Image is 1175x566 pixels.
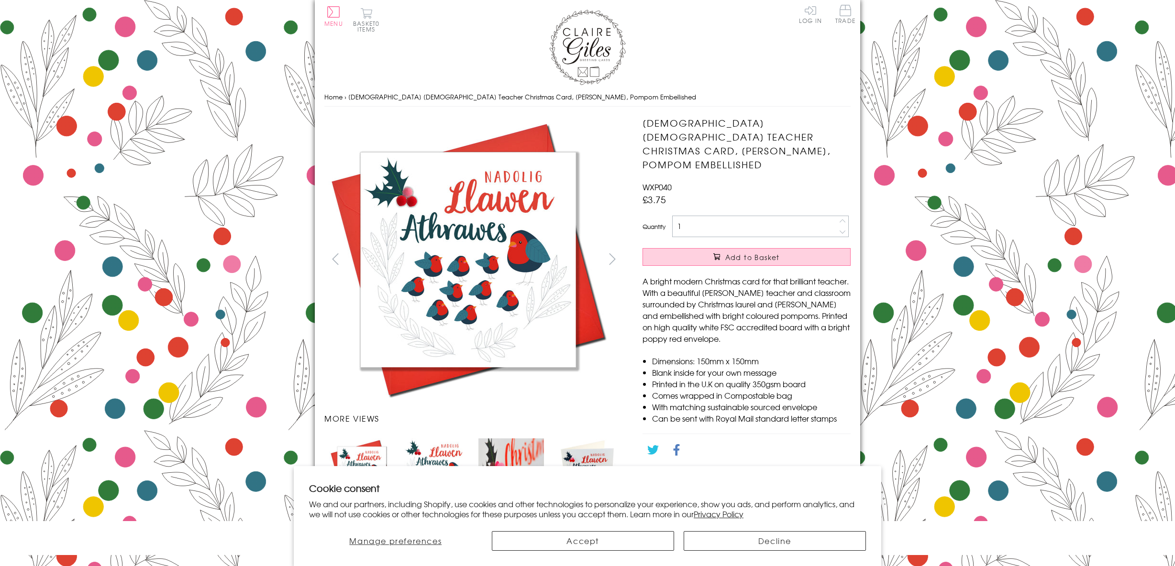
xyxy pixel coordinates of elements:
[324,6,343,26] button: Menu
[554,438,619,504] img: Welsh Female Teacher Christmas Card, Nadolig Llawen Athrawes, Pompom Embellished
[324,87,851,107] nav: breadcrumbs
[329,438,394,503] img: Welsh Female Teacher Christmas Card, Nadolig Llawen Athrawes, Pompom Embellished
[478,438,543,502] img: Welsh Female Teacher Christmas Card, Nadolig Llawen Athrawes, Pompom Embellished
[652,355,851,367] li: Dimensions: 150mm x 150mm
[799,5,822,23] a: Log In
[348,92,696,101] span: [DEMOGRAPHIC_DATA] [DEMOGRAPHIC_DATA] Teacher Christmas Card, [PERSON_NAME], Pompom Embellished
[309,499,866,519] p: We and our partners, including Shopify, use cookies and other technologies to personalize your ex...
[344,92,346,101] span: ›
[835,5,855,25] a: Trade
[694,508,743,520] a: Privacy Policy
[549,434,623,509] li: Carousel Page 4
[324,434,399,509] li: Carousel Page 1 (Current Slide)
[835,5,855,23] span: Trade
[349,535,442,546] span: Manage preferences
[324,92,343,101] a: Home
[324,434,623,509] ul: Carousel Pagination
[309,481,866,495] h2: Cookie consent
[652,390,851,401] li: Comes wrapped in Compostable bag
[399,434,474,509] li: Carousel Page 2
[643,181,672,193] span: WXP040
[324,248,346,270] button: prev
[623,116,910,403] img: Welsh Female Teacher Christmas Card, Nadolig Llawen Athrawes, Pompom Embellished
[643,248,851,266] button: Add to Basket
[652,413,851,424] li: Can be sent with Royal Mail standard letter stamps
[357,19,379,33] span: 0 items
[652,378,851,390] li: Printed in the U.K on quality 350gsm board
[643,222,665,231] label: Quantity
[643,275,851,344] p: A bright modern Christmas card for that brilliant teacher. With a beautiful [PERSON_NAME] teacher...
[643,116,851,171] h1: [DEMOGRAPHIC_DATA] [DEMOGRAPHIC_DATA] Teacher Christmas Card, [PERSON_NAME], Pompom Embellished
[549,10,626,85] img: Claire Giles Greetings Cards
[602,248,623,270] button: next
[324,19,343,28] span: Menu
[725,252,780,262] span: Add to Basket
[353,8,379,32] button: Basket0 items
[684,531,866,551] button: Decline
[404,438,469,503] img: Welsh Female Teacher Christmas Card, Nadolig Llawen Athrawes, Pompom Embellished
[309,531,482,551] button: Manage preferences
[643,193,666,206] span: £3.75
[474,434,548,509] li: Carousel Page 3
[492,531,674,551] button: Accept
[324,413,623,424] h3: More views
[324,116,611,403] img: Welsh Female Teacher Christmas Card, Nadolig Llawen Athrawes, Pompom Embellished
[652,367,851,378] li: Blank inside for your own message
[652,401,851,413] li: With matching sustainable sourced envelope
